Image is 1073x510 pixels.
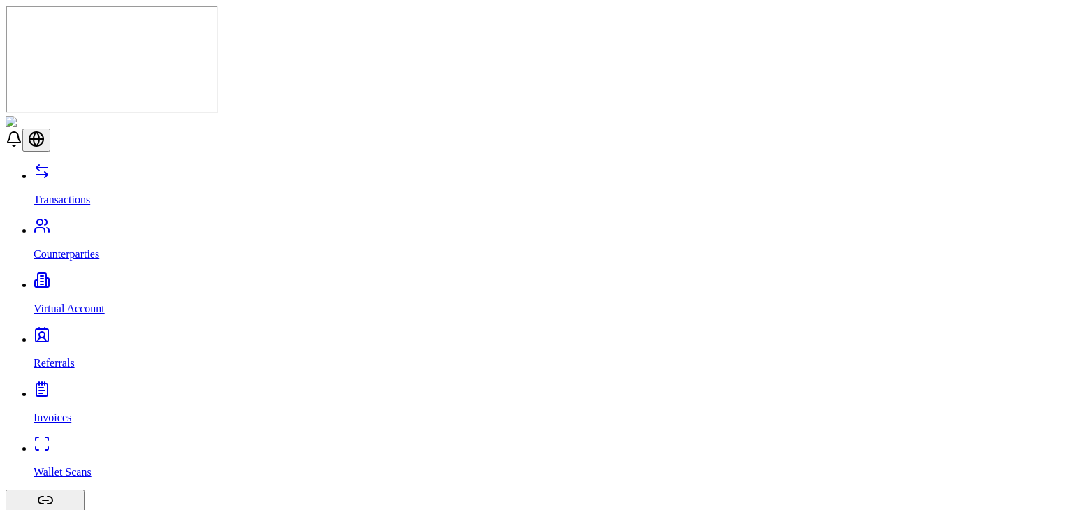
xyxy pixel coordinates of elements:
p: Virtual Account [34,303,1067,315]
a: Transactions [34,170,1067,206]
a: Counterparties [34,224,1067,261]
p: Invoices [34,411,1067,424]
p: Referrals [34,357,1067,370]
a: Referrals [34,333,1067,370]
a: Wallet Scans [34,442,1067,479]
a: Virtual Account [34,279,1067,315]
a: Invoices [34,388,1067,424]
p: Transactions [34,194,1067,206]
p: Counterparties [34,248,1067,261]
p: Wallet Scans [34,466,1067,479]
img: ShieldPay Logo [6,116,89,129]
